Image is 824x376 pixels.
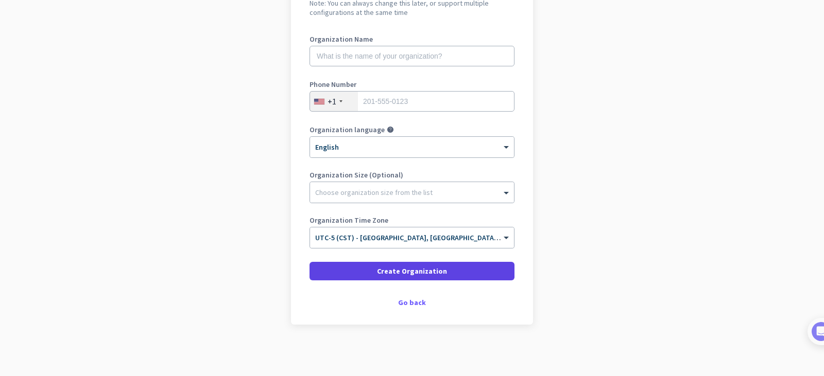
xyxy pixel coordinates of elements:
[310,171,514,178] label: Organization Size (Optional)
[310,91,514,112] input: 201-555-0123
[377,266,447,276] span: Create Organization
[310,46,514,66] input: What is the name of your organization?
[310,299,514,306] div: Go back
[387,126,394,133] i: help
[310,81,514,88] label: Phone Number
[310,126,385,133] label: Organization language
[328,96,336,106] div: +1
[310,262,514,280] button: Create Organization
[310,217,514,224] label: Organization Time Zone
[310,35,514,43] label: Organization Name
